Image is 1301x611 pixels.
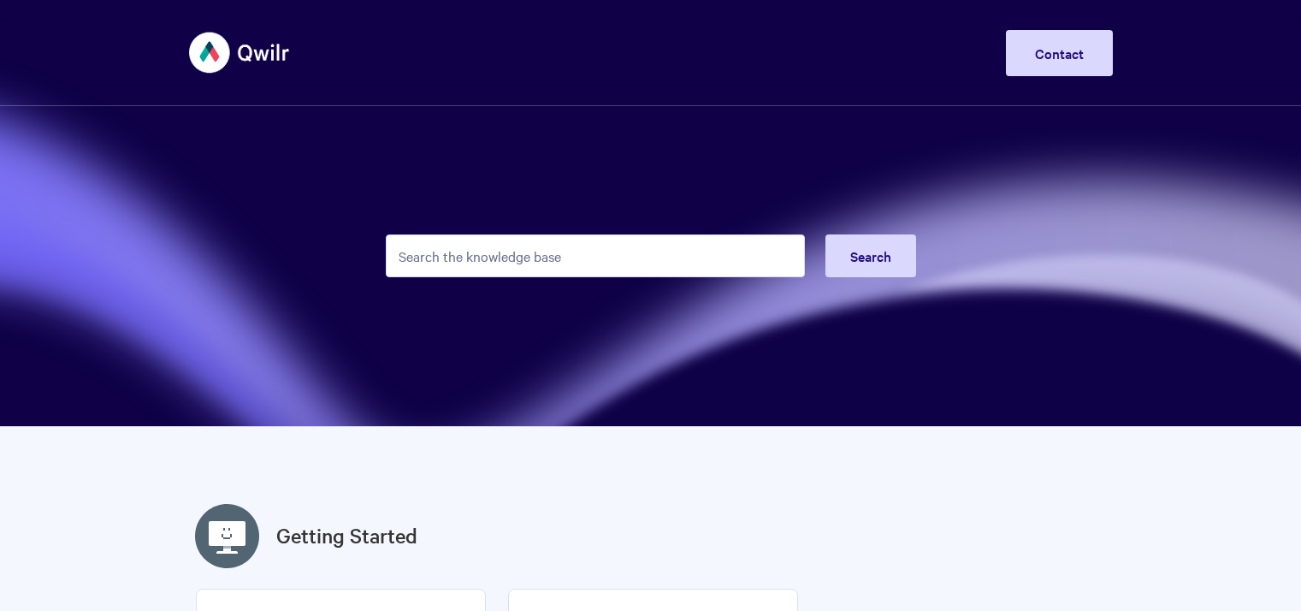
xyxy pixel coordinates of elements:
[825,234,916,277] button: Search
[386,234,805,277] input: Search the knowledge base
[850,246,891,265] span: Search
[189,21,291,85] img: Qwilr Help Center
[1006,30,1113,76] a: Contact
[276,520,417,551] a: Getting Started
